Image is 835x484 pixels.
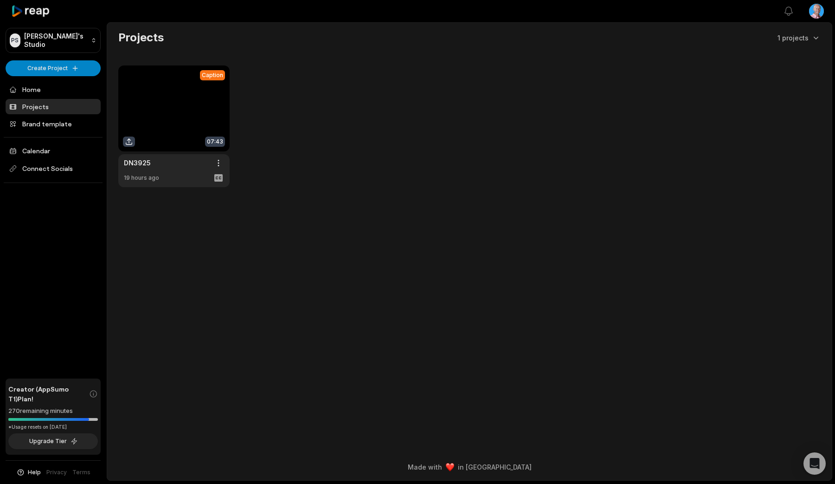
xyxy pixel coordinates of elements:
button: 1 projects [777,33,821,43]
button: Create Project [6,60,101,76]
a: Calendar [6,143,101,158]
span: Help [28,468,41,477]
img: heart emoji [446,463,454,471]
div: Open Intercom Messenger [803,452,826,475]
a: Brand template [6,116,101,131]
h2: Projects [118,30,164,45]
div: 270 remaining minutes [8,406,98,416]
button: Help [16,468,41,477]
span: Connect Socials [6,160,101,177]
div: Made with in [GEOGRAPHIC_DATA] [116,462,823,472]
p: [PERSON_NAME]'s Studio [24,32,87,49]
a: Privacy [46,468,67,477]
a: Home [6,82,101,97]
div: *Usage resets on [DATE] [8,424,98,431]
span: Creator (AppSumo T1) Plan! [8,384,89,404]
button: Upgrade Tier [8,433,98,449]
a: DN3925 [124,158,151,168]
a: Terms [72,468,90,477]
div: PS [10,33,20,47]
a: Projects [6,99,101,114]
